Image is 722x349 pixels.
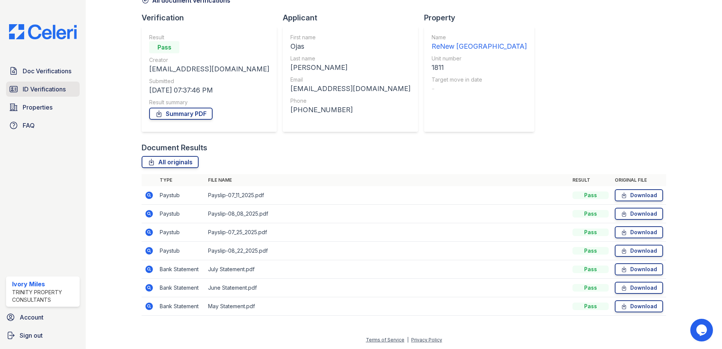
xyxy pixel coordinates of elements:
[615,189,663,201] a: Download
[572,266,609,273] div: Pass
[205,223,569,242] td: Payslip-07_25_2025.pdf
[23,85,66,94] span: ID Verifications
[6,63,80,79] a: Doc Verifications
[290,34,410,41] div: First name
[615,282,663,294] a: Download
[290,55,410,62] div: Last name
[157,205,205,223] td: Paystub
[290,62,410,73] div: [PERSON_NAME]
[23,121,35,130] span: FAQ
[615,245,663,257] a: Download
[149,56,269,64] div: Creator
[12,289,77,304] div: Trinity Property Consultants
[407,337,409,343] div: |
[149,41,179,53] div: Pass
[432,34,527,52] a: Name ReNew [GEOGRAPHIC_DATA]
[23,66,71,76] span: Doc Verifications
[612,174,666,186] th: Original file
[205,205,569,223] td: Payslip-08_08_2025.pdf
[20,331,43,340] span: Sign out
[615,208,663,220] a: Download
[205,297,569,316] td: May Statement.pdf
[20,313,43,322] span: Account
[142,156,199,168] a: All originals
[290,83,410,94] div: [EMAIL_ADDRESS][DOMAIN_NAME]
[157,223,205,242] td: Paystub
[205,174,569,186] th: File name
[3,328,83,343] a: Sign out
[157,297,205,316] td: Bank Statement
[157,260,205,279] td: Bank Statement
[205,279,569,297] td: June Statement.pdf
[3,24,83,39] img: CE_Logo_Blue-a8612792a0a2168367f1c8372b55b34899dd931a85d93a1a3d3e32e68fde9ad4.png
[572,229,609,236] div: Pass
[157,174,205,186] th: Type
[205,186,569,205] td: Payslip-07_11_2025.pdf
[290,105,410,115] div: [PHONE_NUMBER]
[290,97,410,105] div: Phone
[615,300,663,312] a: Download
[572,210,609,218] div: Pass
[142,12,283,23] div: Verification
[205,260,569,279] td: July Statement.pdf
[149,77,269,85] div: Submitted
[569,174,612,186] th: Result
[572,303,609,310] div: Pass
[432,34,527,41] div: Name
[432,62,527,73] div: 1811
[615,226,663,238] a: Download
[149,64,269,74] div: [EMAIL_ADDRESS][DOMAIN_NAME]
[157,186,205,205] td: Paystub
[432,41,527,52] div: ReNew [GEOGRAPHIC_DATA]
[149,34,269,41] div: Result
[142,142,207,153] div: Document Results
[3,310,83,325] a: Account
[6,118,80,133] a: FAQ
[157,279,205,297] td: Bank Statement
[157,242,205,260] td: Paystub
[572,191,609,199] div: Pass
[290,76,410,83] div: Email
[615,263,663,275] a: Download
[424,12,540,23] div: Property
[149,99,269,106] div: Result summary
[205,242,569,260] td: Payslip-08_22_2025.pdf
[12,280,77,289] div: Ivory Miles
[149,108,213,120] a: Summary PDF
[432,76,527,83] div: Target move in date
[572,284,609,292] div: Pass
[283,12,424,23] div: Applicant
[290,41,410,52] div: Ojas
[6,100,80,115] a: Properties
[432,83,527,94] div: -
[23,103,52,112] span: Properties
[149,85,269,96] div: [DATE] 07:37:46 PM
[690,319,714,341] iframe: chat widget
[432,55,527,62] div: Unit number
[411,337,442,343] a: Privacy Policy
[572,247,609,255] div: Pass
[366,337,404,343] a: Terms of Service
[6,82,80,97] a: ID Verifications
